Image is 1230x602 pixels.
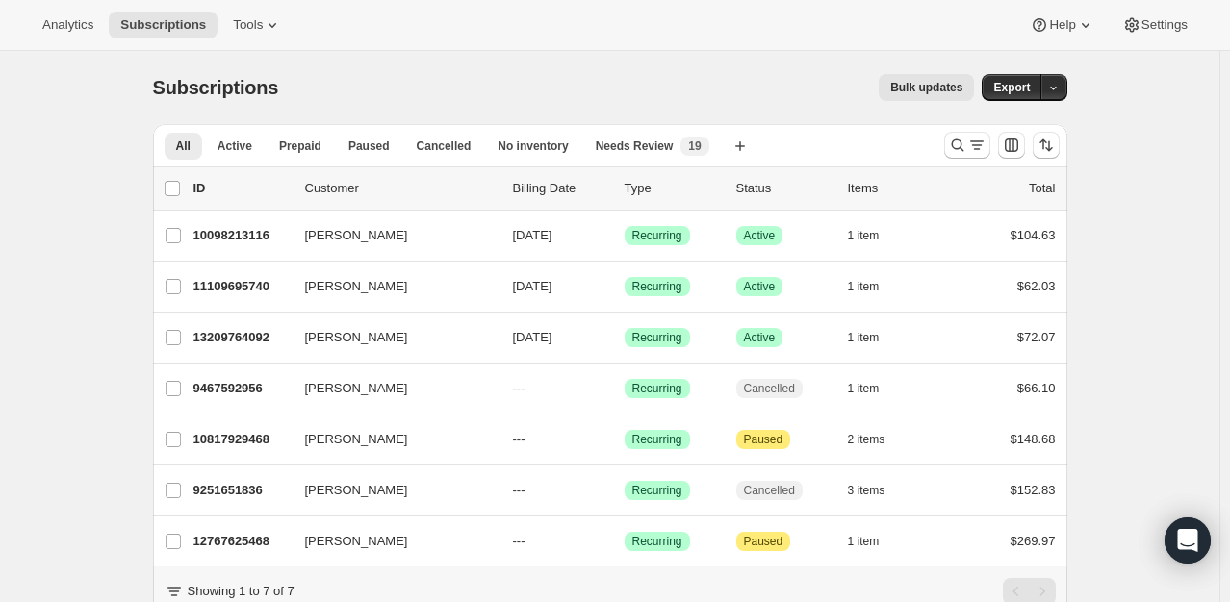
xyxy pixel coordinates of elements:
button: [PERSON_NAME] [294,526,486,557]
div: 12767625468[PERSON_NAME]---SuccessRecurringAttentionPaused1 item$269.97 [193,528,1056,555]
button: Customize table column order and visibility [998,132,1025,159]
button: 2 items [848,426,907,453]
div: IDCustomerBilling DateTypeStatusItemsTotal [193,179,1056,198]
span: $72.07 [1017,330,1056,344]
div: Items [848,179,944,198]
span: --- [513,534,525,548]
span: Active [744,279,776,294]
span: Paused [348,138,390,154]
p: Total [1029,179,1055,198]
span: Recurring [632,534,682,549]
button: 1 item [848,222,901,249]
span: [PERSON_NAME] [305,532,408,551]
div: 13209764092[PERSON_NAME][DATE]SuccessRecurringSuccessActive1 item$72.07 [193,324,1056,351]
span: Bulk updates [890,80,962,95]
span: Help [1049,17,1075,33]
button: [PERSON_NAME] [294,424,486,455]
span: 1 item [848,381,880,396]
button: 1 item [848,528,901,555]
span: Paused [744,432,783,447]
span: 2 items [848,432,885,447]
button: 3 items [848,477,907,504]
span: Needs Review [596,138,674,154]
span: Analytics [42,17,93,33]
p: 10817929468 [193,430,290,449]
button: [PERSON_NAME] [294,220,486,251]
button: Search and filter results [944,132,990,159]
button: Sort the results [1033,132,1060,159]
button: [PERSON_NAME] [294,373,486,404]
span: 1 item [848,228,880,243]
span: Subscriptions [120,17,206,33]
button: Analytics [31,12,105,38]
span: --- [513,483,525,497]
button: Subscriptions [109,12,218,38]
span: 1 item [848,330,880,345]
span: All [176,138,191,154]
span: Recurring [632,483,682,498]
p: 9251651836 [193,481,290,500]
span: [PERSON_NAME] [305,379,408,398]
p: 10098213116 [193,226,290,245]
button: 1 item [848,324,901,351]
span: Cancelled [417,138,472,154]
p: 13209764092 [193,328,290,347]
span: $269.97 [1011,534,1056,548]
button: Bulk updates [879,74,974,101]
span: $66.10 [1017,381,1056,395]
span: [PERSON_NAME] [305,430,408,449]
span: 19 [688,138,701,154]
span: $104.63 [1011,228,1056,242]
span: --- [513,381,525,395]
span: Cancelled [744,381,795,396]
span: $148.68 [1011,432,1056,446]
div: 10098213116[PERSON_NAME][DATE]SuccessRecurringSuccessActive1 item$104.63 [193,222,1056,249]
span: --- [513,432,525,446]
p: Showing 1 to 7 of 7 [188,582,295,601]
div: Type [625,179,721,198]
p: Billing Date [513,179,609,198]
span: [DATE] [513,330,552,344]
span: Subscriptions [153,77,279,98]
button: [PERSON_NAME] [294,271,486,302]
span: Tools [233,17,263,33]
span: Active [744,330,776,345]
span: [PERSON_NAME] [305,481,408,500]
button: [PERSON_NAME] [294,475,486,506]
button: 1 item [848,273,901,300]
button: Export [982,74,1041,101]
p: Status [736,179,833,198]
button: [PERSON_NAME] [294,322,486,353]
button: Create new view [725,133,756,160]
p: Customer [305,179,498,198]
div: 10817929468[PERSON_NAME]---SuccessRecurringAttentionPaused2 items$148.68 [193,426,1056,453]
p: 12767625468 [193,532,290,551]
p: 11109695740 [193,277,290,296]
span: Active [218,138,252,154]
p: ID [193,179,290,198]
button: 1 item [848,375,901,402]
span: $152.83 [1011,483,1056,497]
span: Cancelled [744,483,795,498]
span: [PERSON_NAME] [305,277,408,296]
span: $62.03 [1017,279,1056,293]
span: Recurring [632,381,682,396]
span: Recurring [632,432,682,447]
div: 9251651836[PERSON_NAME]---SuccessRecurringCancelled3 items$152.83 [193,477,1056,504]
div: 9467592956[PERSON_NAME]---SuccessRecurringCancelled1 item$66.10 [193,375,1056,402]
span: [PERSON_NAME] [305,328,408,347]
button: Help [1018,12,1106,38]
span: Recurring [632,279,682,294]
span: No inventory [498,138,568,154]
span: 3 items [848,483,885,498]
span: 1 item [848,279,880,294]
span: Recurring [632,330,682,345]
span: [DATE] [513,228,552,242]
span: [DATE] [513,279,552,293]
button: Settings [1111,12,1199,38]
span: Active [744,228,776,243]
div: Open Intercom Messenger [1165,517,1211,564]
span: [PERSON_NAME] [305,226,408,245]
span: Paused [744,534,783,549]
span: Recurring [632,228,682,243]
